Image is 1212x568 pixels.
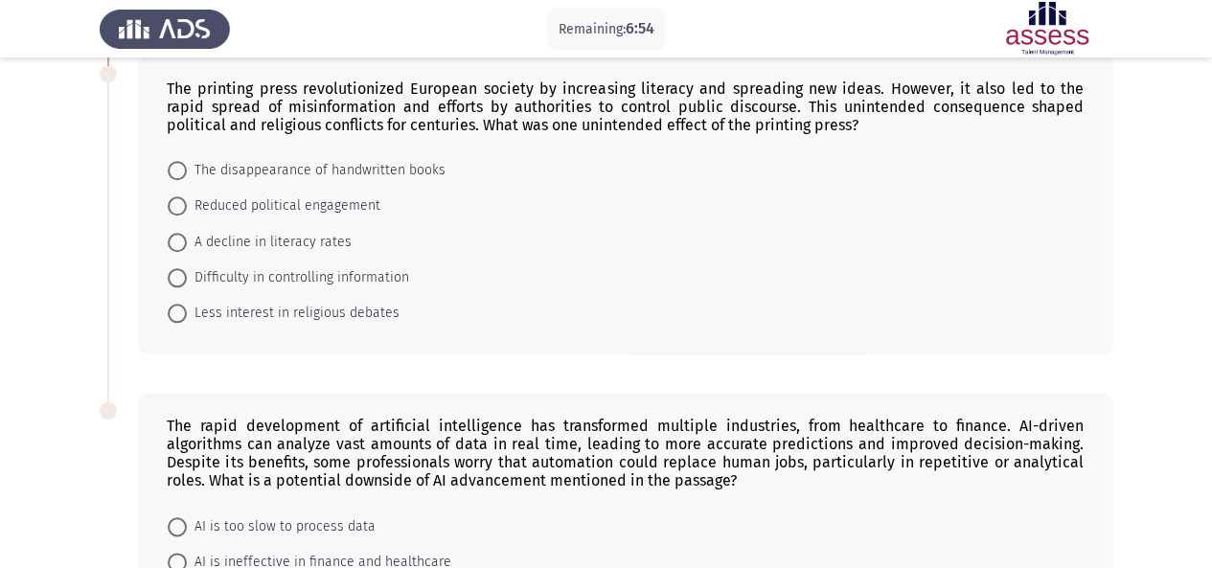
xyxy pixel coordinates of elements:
[187,302,400,325] span: Less interest in religious debates
[167,80,1084,134] div: The printing press revolutionized European society by increasing literacy and spreading new ideas...
[187,266,409,289] span: Difficulty in controlling information
[626,19,654,37] span: 6:54
[982,2,1112,56] img: Assessment logo of ASSESS English Language Assessment (3 Module) (Ad - IB)
[100,2,230,56] img: Assess Talent Management logo
[187,159,446,182] span: The disappearance of handwritten books
[559,17,654,41] p: Remaining:
[187,515,376,538] span: AI is too slow to process data
[187,231,352,254] span: A decline in literacy rates
[187,194,380,217] span: Reduced political engagement
[167,417,1084,489] div: The rapid development of artificial intelligence has transformed multiple industries, from health...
